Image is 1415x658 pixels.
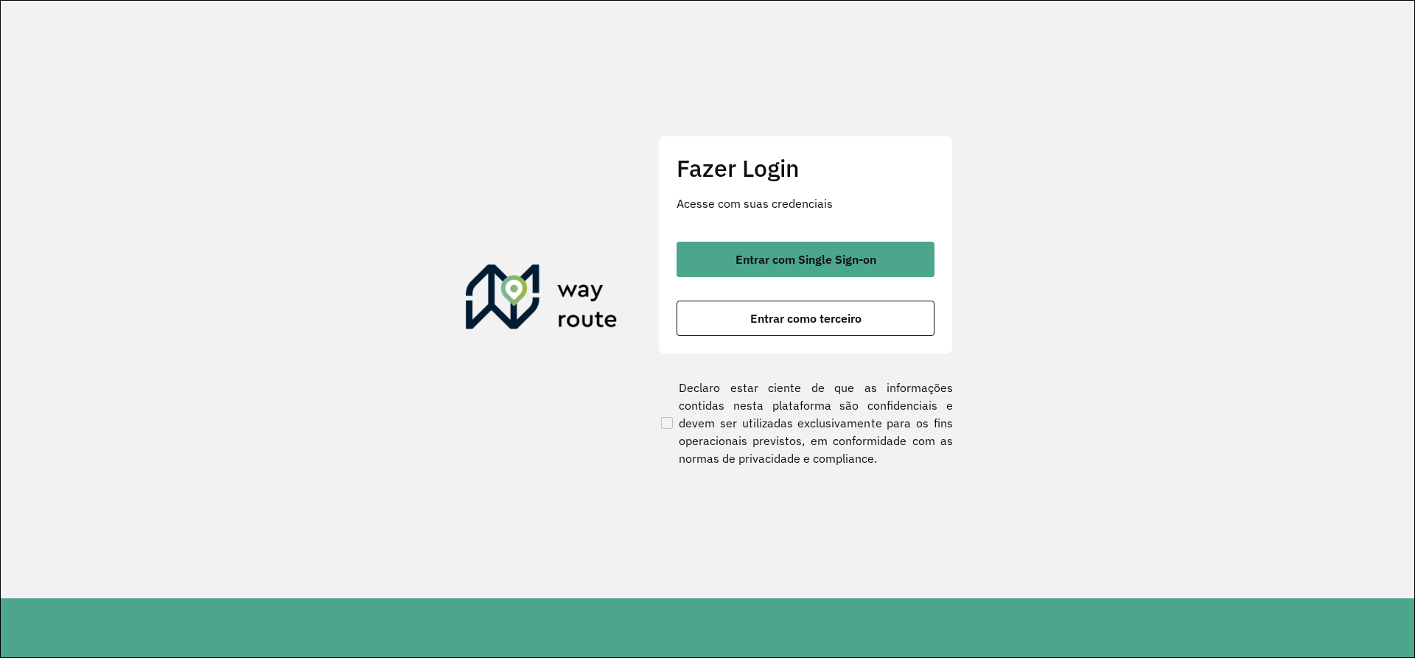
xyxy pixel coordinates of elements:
label: Declaro estar ciente de que as informações contidas nesta plataforma são confidenciais e devem se... [658,379,953,467]
button: button [677,301,934,336]
span: Entrar com Single Sign-on [736,253,876,265]
button: button [677,242,934,277]
span: Entrar como terceiro [750,312,862,324]
p: Acesse com suas credenciais [677,195,934,212]
img: Roteirizador AmbevTech [466,265,618,335]
h2: Fazer Login [677,154,934,182]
